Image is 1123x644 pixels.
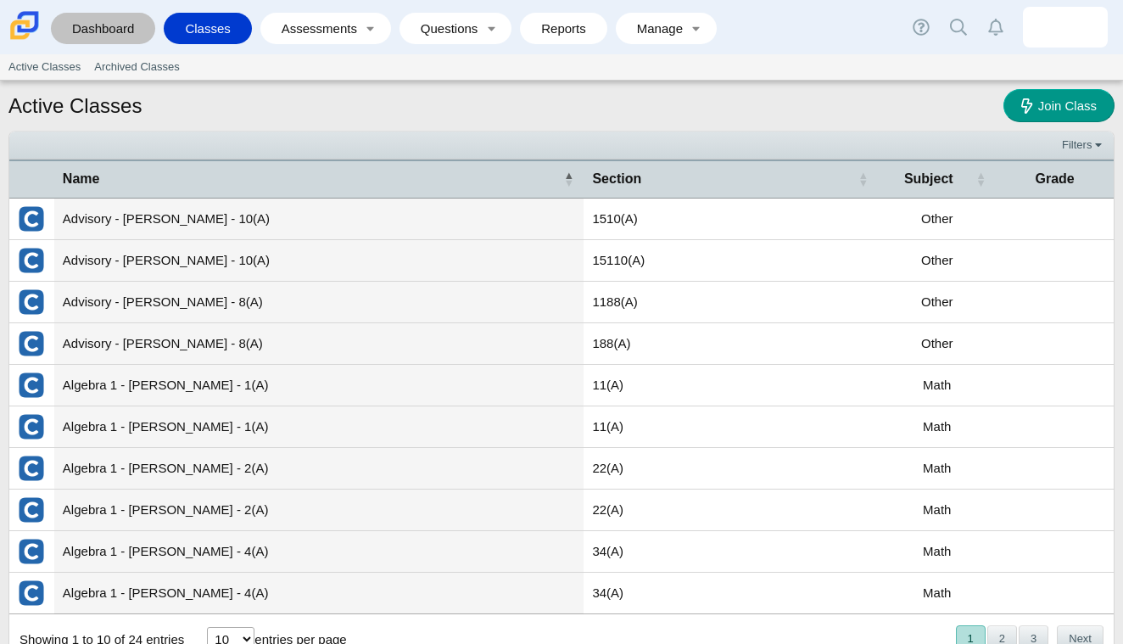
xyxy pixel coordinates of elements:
[584,448,878,490] td: 22(A)
[878,448,996,490] td: Math
[1035,171,1074,186] span: Grade
[18,580,45,607] img: External class connected through Clever
[269,13,359,44] a: Assessments
[592,171,641,186] span: Section
[18,247,45,274] img: External class connected through Clever
[18,538,45,565] img: External class connected through Clever
[584,199,878,240] td: 1510(A)
[878,573,996,614] td: Math
[18,455,45,482] img: External class connected through Clever
[878,199,996,240] td: Other
[172,13,243,44] a: Classes
[528,13,599,44] a: Reports
[878,323,996,365] td: Other
[7,31,42,46] a: Carmen School of Science & Technology
[584,323,878,365] td: 188(A)
[8,92,142,120] h1: Active Classes
[63,171,100,186] span: Name
[878,406,996,448] td: Math
[584,240,878,282] td: 15110(A)
[54,490,584,531] td: Algebra 1 - [PERSON_NAME] - 2(A)
[858,161,868,197] span: Section : Activate to sort
[54,448,584,490] td: Algebra 1 - [PERSON_NAME] - 2(A)
[479,13,503,44] a: Toggle expanded
[624,13,684,44] a: Manage
[59,13,147,44] a: Dashboard
[7,8,42,43] img: Carmen School of Science & Technology
[18,413,45,440] img: External class connected through Clever
[54,573,584,614] td: Algebra 1 - [PERSON_NAME] - 4(A)
[584,282,878,323] td: 1188(A)
[54,282,584,323] td: Advisory - [PERSON_NAME] - 8(A)
[878,365,996,406] td: Math
[584,531,878,573] td: 34(A)
[54,531,584,573] td: Algebra 1 - [PERSON_NAME] - 4(A)
[977,8,1014,46] a: Alerts
[18,205,45,232] img: External class connected through Clever
[1003,89,1115,122] a: Join Class
[54,365,584,406] td: Algebra 1 - [PERSON_NAME] - 1(A)
[54,240,584,282] td: Advisory - [PERSON_NAME] - 10(A)
[878,282,996,323] td: Other
[18,496,45,524] img: External class connected through Clever
[878,490,996,531] td: Math
[904,171,953,186] span: Subject
[1058,137,1109,154] a: Filters
[87,54,186,80] a: Archived Classes
[54,406,584,448] td: Algebra 1 - [PERSON_NAME] - 1(A)
[54,199,584,240] td: Advisory - [PERSON_NAME] - 10(A)
[975,161,986,197] span: Subject : Activate to sort
[1038,98,1097,113] span: Join Class
[2,54,87,80] a: Active Classes
[584,573,878,614] td: 34(A)
[359,13,383,44] a: Toggle expanded
[584,406,878,448] td: 11(A)
[18,288,45,316] img: External class connected through Clever
[1023,7,1108,48] a: cristian.hernandez.vZWwJa
[584,365,878,406] td: 11(A)
[563,161,573,197] span: Name : Activate to invert sorting
[408,13,479,44] a: Questions
[1052,14,1079,41] img: cristian.hernandez.vZWwJa
[54,323,584,365] td: Advisory - [PERSON_NAME] - 8(A)
[584,490,878,531] td: 22(A)
[18,330,45,357] img: External class connected through Clever
[878,240,996,282] td: Other
[878,531,996,573] td: Math
[18,372,45,399] img: External class connected through Clever
[684,13,708,44] a: Toggle expanded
